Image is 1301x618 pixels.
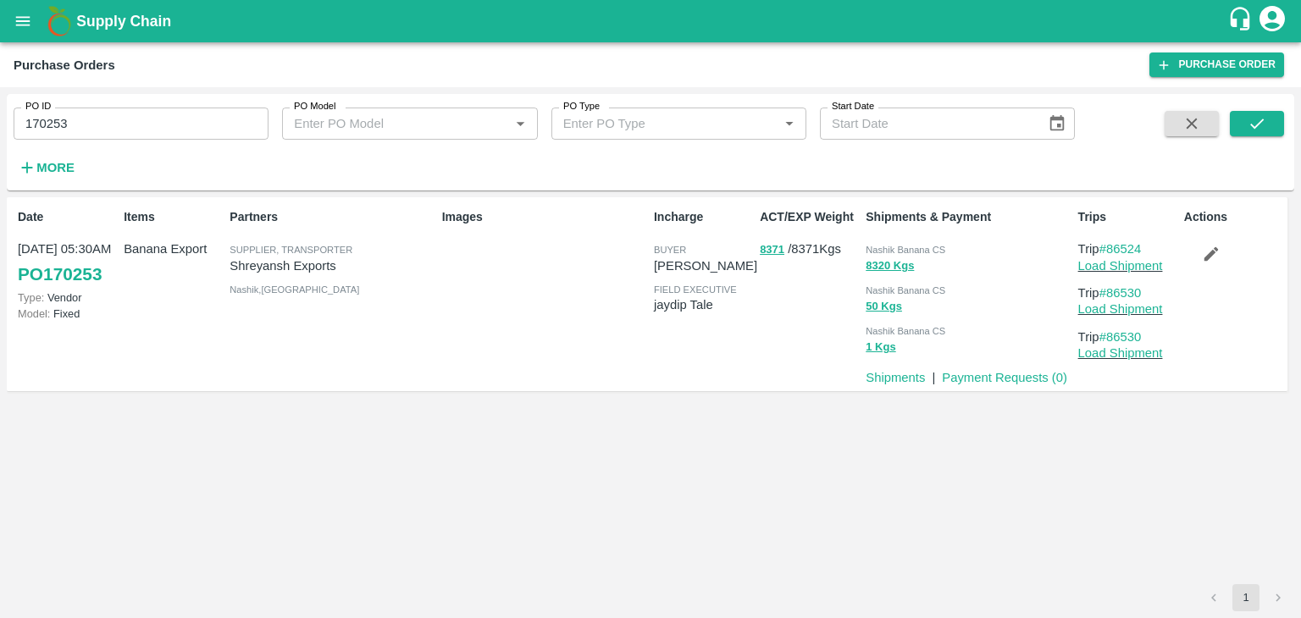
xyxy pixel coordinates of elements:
p: jaydip Tale [654,295,753,314]
input: Enter PO Model [287,113,482,135]
label: PO Type [563,100,600,113]
a: Supply Chain [76,9,1227,33]
p: [PERSON_NAME] [654,257,757,275]
label: Start Date [832,100,874,113]
span: Nashik Banana CS [866,285,945,295]
button: Open [509,113,531,135]
span: Nashik Banana CS [866,245,945,255]
button: Open [778,113,800,135]
span: buyer [654,245,686,255]
button: open drawer [3,2,42,41]
p: Shreyansh Exports [230,257,435,275]
strong: More [36,161,75,174]
div: | [925,361,935,387]
a: Payment Requests (0) [942,371,1067,384]
button: More [14,153,79,182]
label: PO Model [294,100,336,113]
p: Trip [1078,240,1177,258]
a: PO170253 [18,259,102,290]
b: Supply Chain [76,13,171,30]
span: field executive [654,284,737,295]
button: 8371 [760,240,784,260]
button: Choose date [1041,108,1073,140]
p: ACT/EXP Weight [760,208,859,226]
a: #86530 [1099,330,1142,344]
img: logo [42,4,76,38]
p: [DATE] 05:30AM [18,240,117,258]
span: Nashik Banana CS [866,326,945,336]
p: Date [18,208,117,226]
label: PO ID [25,100,51,113]
button: 1 Kgs [866,338,895,357]
p: Vendor [18,290,117,306]
input: Enter PO ID [14,108,269,140]
p: Partners [230,208,435,226]
a: Load Shipment [1078,259,1163,273]
p: Trip [1078,328,1177,346]
div: account of current user [1257,3,1287,39]
p: / 8371 Kgs [760,240,859,259]
p: Items [124,208,223,226]
p: Images [442,208,647,226]
span: Type: [18,291,44,304]
input: Start Date [820,108,1034,140]
a: Shipments [866,371,925,384]
button: 50 Kgs [866,297,902,317]
button: 8320 Kgs [866,257,914,276]
p: Shipments & Payment [866,208,1071,226]
input: Enter PO Type [556,113,751,135]
div: Purchase Orders [14,54,115,76]
p: Fixed [18,306,117,322]
p: Trip [1078,284,1177,302]
button: page 1 [1232,584,1259,611]
p: Banana Export [124,240,223,258]
a: Load Shipment [1078,302,1163,316]
p: Incharge [654,208,753,226]
a: Purchase Order [1149,52,1284,77]
span: Nashik , [GEOGRAPHIC_DATA] [230,284,359,295]
a: Load Shipment [1078,346,1163,360]
span: Model: [18,307,50,320]
nav: pagination navigation [1198,584,1294,611]
div: customer-support [1227,6,1257,36]
a: #86530 [1099,286,1142,300]
p: Actions [1184,208,1283,226]
span: Supplier, Transporter [230,245,352,255]
p: Trips [1078,208,1177,226]
a: #86524 [1099,242,1142,256]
